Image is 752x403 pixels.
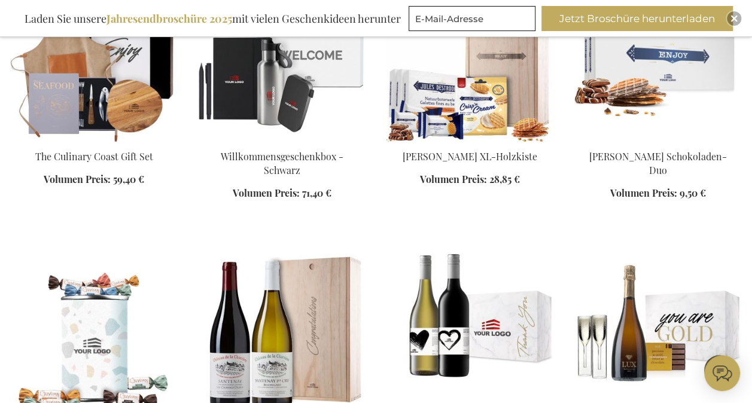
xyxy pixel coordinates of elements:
b: Jahresendbroschüre 2025 [106,11,232,26]
iframe: belco-activator-frame [704,355,740,391]
a: Jules Destrooper XL Wooden Box Personalised 1 [386,135,555,146]
a: [PERSON_NAME] XL-Holzkiste [403,150,537,163]
span: Volumen Preis: [420,173,487,185]
span: Volumen Preis: [44,173,111,185]
span: 9,50 € [680,187,706,199]
input: E-Mail-Adresse [409,6,535,31]
span: 28,85 € [489,173,520,185]
a: The Culinary Coast Gift Set [10,135,178,146]
a: The Culinary Coast Gift Set [35,150,153,163]
span: 59,40 € [113,173,144,185]
a: Willkommensgeschenkbox - Schwarz [221,150,343,176]
div: Laden Sie unsere mit vielen Geschenkideen herunter [19,6,406,31]
form: marketing offers and promotions [409,6,539,35]
a: Volumen Preis: 71,40 € [233,187,331,200]
img: Close [730,15,738,22]
a: Volumen Preis: 28,85 € [420,173,520,187]
button: Jetzt Broschüre herunterladen [541,6,733,31]
a: Welcome Aboard Gift Box - Black [197,135,366,146]
div: Close [727,11,741,26]
a: Volumen Preis: 9,50 € [610,187,706,200]
a: Volumen Preis: 59,40 € [44,173,144,187]
a: Jules Destrooper Chocolate Duo [574,135,742,146]
a: [PERSON_NAME] Schokoladen-Duo [589,150,727,176]
span: Volumen Preis: [233,187,300,199]
span: Volumen Preis: [610,187,677,199]
span: 71,40 € [302,187,331,199]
